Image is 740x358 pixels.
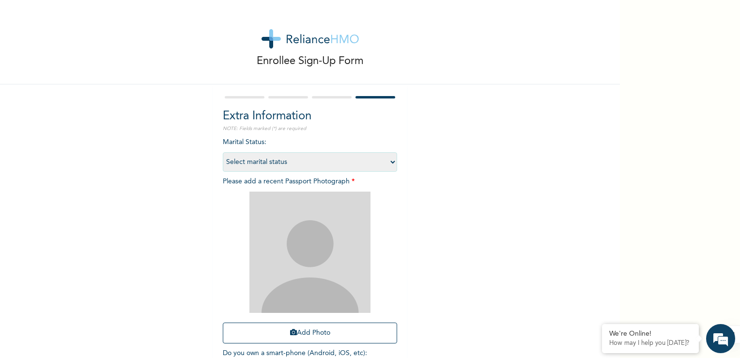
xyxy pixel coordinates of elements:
[262,29,359,49] img: logo
[223,323,397,343] button: Add Photo
[223,108,397,125] h2: Extra Information
[249,192,370,313] img: Crop
[223,125,397,132] p: NOTE: Fields marked (*) are required
[609,330,692,338] div: We're Online!
[609,340,692,347] p: How may I help you today?
[257,53,364,69] p: Enrollee Sign-Up Form
[223,139,397,165] span: Marital Status :
[223,178,397,348] span: Please add a recent Passport Photograph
